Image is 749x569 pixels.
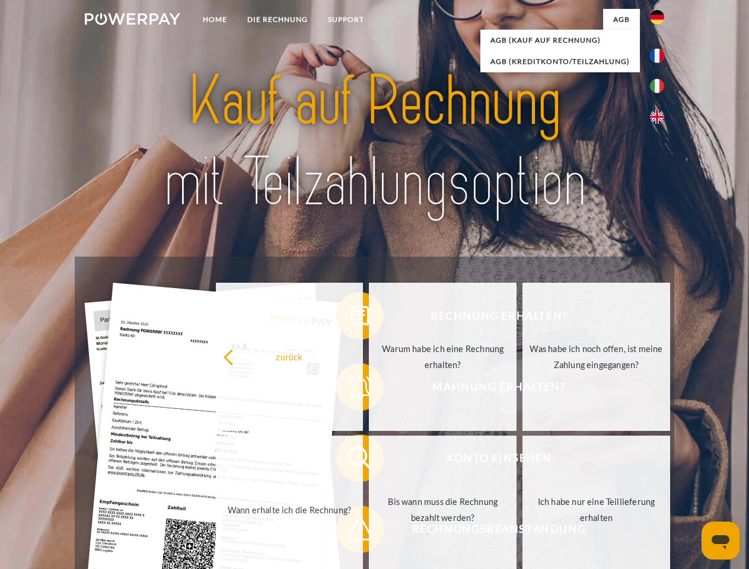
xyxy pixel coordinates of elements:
[522,283,670,431] a: Was habe ich noch offen, ist meine Zahlung eingegangen?
[480,51,640,72] a: AGB (Kreditkonto/Teilzahlung)
[650,110,664,124] img: en
[237,9,318,30] a: DIE RECHNUNG
[223,349,356,365] div: zurück
[650,49,664,63] img: fr
[702,522,740,560] iframe: Schaltfläche zum Öffnen des Messaging-Fensters
[530,341,663,373] div: Was habe ich noch offen, ist meine Zahlung eingegangen?
[223,501,356,517] div: Wann erhalte ich die Rechnung?
[113,57,636,227] img: title-powerpay_de.svg
[376,494,509,526] div: Bis wann muss die Rechnung bezahlt werden?
[650,79,664,93] img: it
[376,341,509,373] div: Warum habe ich eine Rechnung erhalten?
[603,9,640,30] a: agb
[193,9,237,30] a: Home
[318,9,374,30] a: SUPPORT
[530,494,663,526] div: Ich habe nur eine Teillieferung erhalten
[85,13,180,25] img: logo-powerpay-white.svg
[480,30,640,51] a: AGB (Kauf auf Rechnung)
[650,10,664,24] img: de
